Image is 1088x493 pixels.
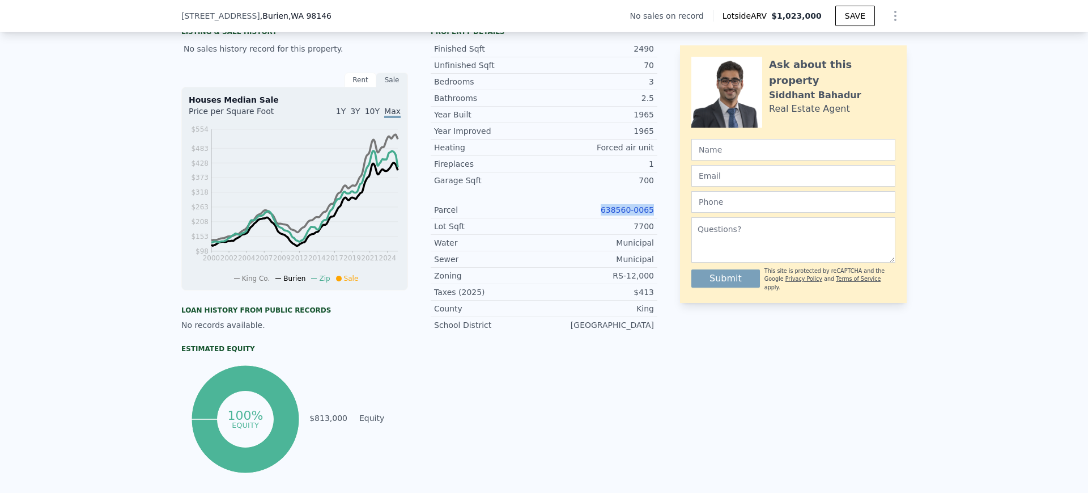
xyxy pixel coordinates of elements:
div: Forced air unit [544,142,654,153]
span: , Burien [260,10,331,22]
div: 1965 [544,125,654,137]
div: Loan history from public records [181,306,408,315]
div: LISTING & SALE HISTORY [181,27,408,39]
span: Max [384,107,401,118]
div: Bathrooms [434,92,544,104]
div: 70 [544,60,654,71]
tspan: $98 [195,247,209,255]
button: SAVE [835,6,875,26]
div: Municipal [544,254,654,265]
div: Bedrooms [434,76,544,87]
div: $413 [544,286,654,298]
div: No sales history record for this property. [181,39,408,59]
tspan: $208 [191,218,209,226]
div: RS-12,000 [544,270,654,281]
tspan: 100% [227,408,263,423]
div: Rent [345,73,376,87]
div: Zoning [434,270,544,281]
tspan: $318 [191,188,209,196]
span: Sale [344,275,359,283]
tspan: 2002 [220,254,238,262]
tspan: equity [232,420,259,429]
input: Name [691,139,895,161]
div: Heating [434,142,544,153]
div: 2.5 [544,92,654,104]
div: Siddhant Bahadur [769,89,861,102]
div: County [434,303,544,314]
tspan: 2019 [343,254,361,262]
span: Lotside ARV [722,10,771,22]
button: Show Options [884,5,907,27]
tspan: $554 [191,125,209,133]
div: No sales on record [630,10,713,22]
div: 1 [544,158,654,170]
tspan: 2014 [308,254,326,262]
div: 7700 [544,221,654,232]
button: Submit [691,269,760,288]
div: Taxes (2025) [434,286,544,298]
div: Finished Sqft [434,43,544,54]
div: 2490 [544,43,654,54]
tspan: 2000 [203,254,220,262]
div: This site is protected by reCAPTCHA and the Google and apply. [764,267,895,292]
div: Year Improved [434,125,544,137]
span: King Co. [242,275,270,283]
input: Email [691,165,895,187]
div: Estimated Equity [181,344,408,353]
a: Terms of Service [836,276,881,282]
tspan: 2004 [238,254,256,262]
div: Municipal [544,237,654,248]
tspan: 2024 [379,254,397,262]
div: [GEOGRAPHIC_DATA] [544,319,654,331]
div: Sewer [434,254,544,265]
span: Burien [283,275,305,283]
div: 3 [544,76,654,87]
span: [STREET_ADDRESS] [181,10,260,22]
span: 1Y [336,107,346,116]
tspan: $153 [191,233,209,241]
tspan: $483 [191,145,209,153]
div: Lot Sqft [434,221,544,232]
div: 1965 [544,109,654,120]
div: 700 [544,175,654,186]
div: Fireplaces [434,158,544,170]
div: King [544,303,654,314]
tspan: $263 [191,203,209,211]
tspan: $428 [191,159,209,167]
div: Real Estate Agent [769,102,850,116]
div: Water [434,237,544,248]
tspan: 2012 [291,254,308,262]
div: Unfinished Sqft [434,60,544,71]
div: No records available. [181,319,408,331]
td: Equity [357,412,408,424]
div: Ask about this property [769,57,895,89]
div: Parcel [434,204,544,216]
span: Zip [319,275,330,283]
span: , WA 98146 [288,11,331,20]
tspan: 2017 [326,254,343,262]
tspan: 2007 [256,254,273,262]
td: $813,000 [309,412,348,424]
div: Garage Sqft [434,175,544,186]
input: Phone [691,191,895,213]
div: Houses Median Sale [189,94,401,106]
div: Year Built [434,109,544,120]
div: School District [434,319,544,331]
tspan: 2021 [361,254,379,262]
tspan: $373 [191,174,209,182]
span: 10Y [365,107,380,116]
span: 3Y [350,107,360,116]
span: $1,023,000 [771,11,822,20]
tspan: 2009 [273,254,291,262]
div: Sale [376,73,408,87]
div: Price per Square Foot [189,106,295,124]
a: 638560-0065 [601,205,654,214]
a: Privacy Policy [785,276,822,282]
